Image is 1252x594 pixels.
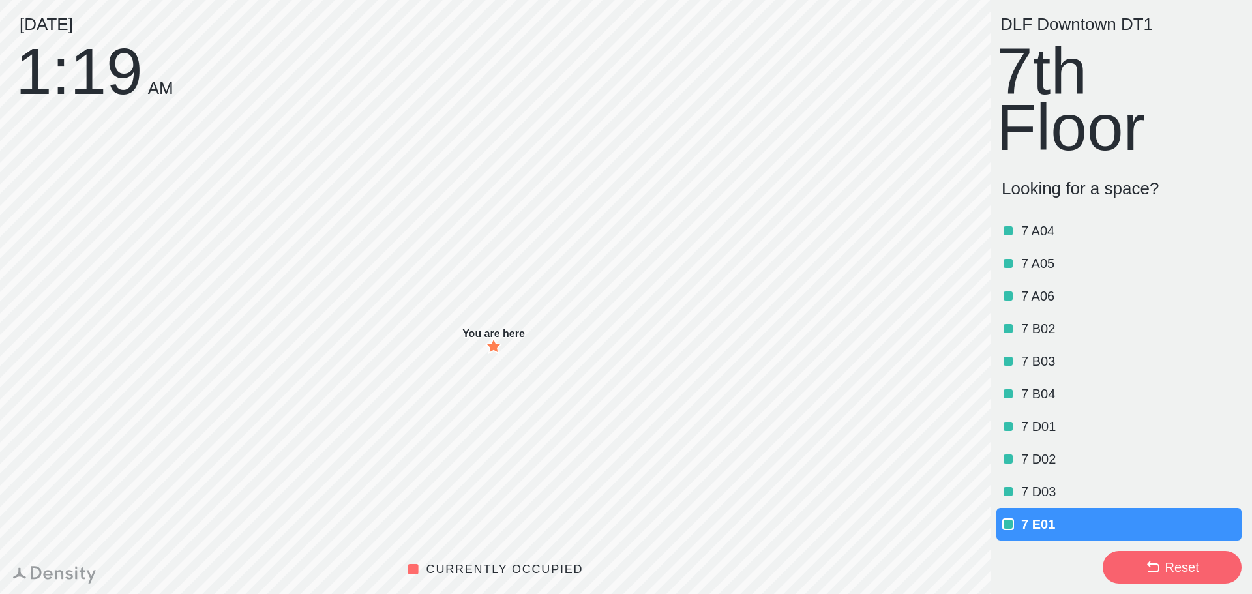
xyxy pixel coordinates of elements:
p: 7 B02 [1021,319,1239,338]
p: 7 E01 [1021,515,1239,533]
p: Looking for a space? [1002,179,1242,199]
div: Reset [1165,558,1199,576]
p: 7 D01 [1021,417,1239,436]
p: 7 A06 [1021,287,1239,305]
p: 7 A04 [1021,222,1239,240]
p: 7 B03 [1021,352,1239,370]
button: Reset [1103,551,1242,584]
p: 7 A05 [1021,254,1239,273]
p: 7 B04 [1021,385,1239,403]
p: 7 D02 [1021,450,1239,468]
p: 7 D03 [1021,483,1239,501]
